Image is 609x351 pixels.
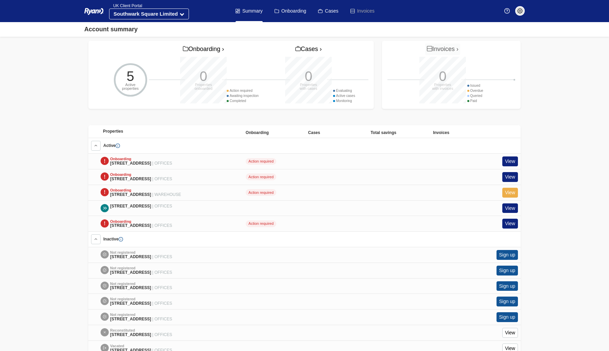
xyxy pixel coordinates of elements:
[433,130,449,135] span: Invoices
[246,220,277,227] div: Action required
[497,266,518,275] button: Sign up
[502,188,518,198] a: View
[110,297,172,301] div: Not registered
[502,156,518,166] a: View
[110,266,172,270] div: Not registered
[110,328,172,333] div: Reconstituted
[152,317,172,321] span: | OFFICES
[103,237,123,241] span: Inactive
[502,219,518,229] a: View
[497,297,518,306] button: Sign up
[246,173,277,180] div: Action required
[467,93,483,98] div: Queried
[294,44,324,55] a: Cases ›
[152,285,172,290] span: | OFFICES
[152,177,172,181] span: | OFFICES
[114,11,178,17] strong: Southwark Square Limited
[110,192,151,197] span: [STREET_ADDRESS]
[246,189,277,196] div: Action required
[246,158,277,165] div: Action required
[110,161,151,166] span: [STREET_ADDRESS]
[497,250,518,260] button: Sign up
[152,223,172,228] span: | OFFICES
[246,130,269,135] span: Onboarding
[152,332,172,337] span: | OFFICES
[110,344,172,348] div: Vacated
[110,270,151,275] span: [STREET_ADDRESS]
[333,93,355,98] div: Active cases
[109,9,189,19] button: Southwark Square Limited
[517,8,523,14] img: settings
[110,219,172,224] div: Onboarding
[152,161,172,166] span: | OFFICES
[497,281,518,291] button: Sign up
[502,328,518,338] a: View
[497,312,518,322] button: Sign up
[103,129,123,134] span: Properties
[152,270,172,275] span: | OFFICES
[103,143,120,148] span: Active
[370,130,396,135] span: Total savings
[110,301,151,306] span: [STREET_ADDRESS]
[152,254,172,259] span: | OFFICES
[308,130,320,135] span: Cases
[227,93,259,98] div: Awaiting inspection
[227,98,259,103] div: Completed
[467,88,483,93] div: Overdue
[110,250,172,255] div: Not registered
[110,313,172,317] div: Not registered
[227,88,259,93] div: Action required
[467,83,483,88] div: Issued
[152,204,172,208] span: | OFFICES
[504,8,510,14] img: Help
[110,285,151,290] span: [STREET_ADDRESS]
[109,3,142,8] span: UK Client Portal
[333,98,355,103] div: Monitoring
[502,203,518,213] a: View
[467,98,483,103] div: Paid
[152,192,181,197] span: | WAREHOUSE
[110,157,172,161] div: Onboarding
[110,317,151,321] span: [STREET_ADDRESS]
[181,44,226,55] a: Onboarding ›
[110,188,181,193] div: Onboarding
[110,254,151,259] span: [STREET_ADDRESS]
[333,88,355,93] div: Evaluating
[110,332,151,337] span: [STREET_ADDRESS]
[110,172,172,177] div: Onboarding
[110,177,151,181] span: [STREET_ADDRESS]
[84,25,138,34] div: Account summary
[110,223,151,228] span: [STREET_ADDRESS]
[110,204,151,208] span: [STREET_ADDRESS]
[110,282,172,286] div: Not registered
[152,301,172,306] span: | OFFICES
[502,172,518,182] a: View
